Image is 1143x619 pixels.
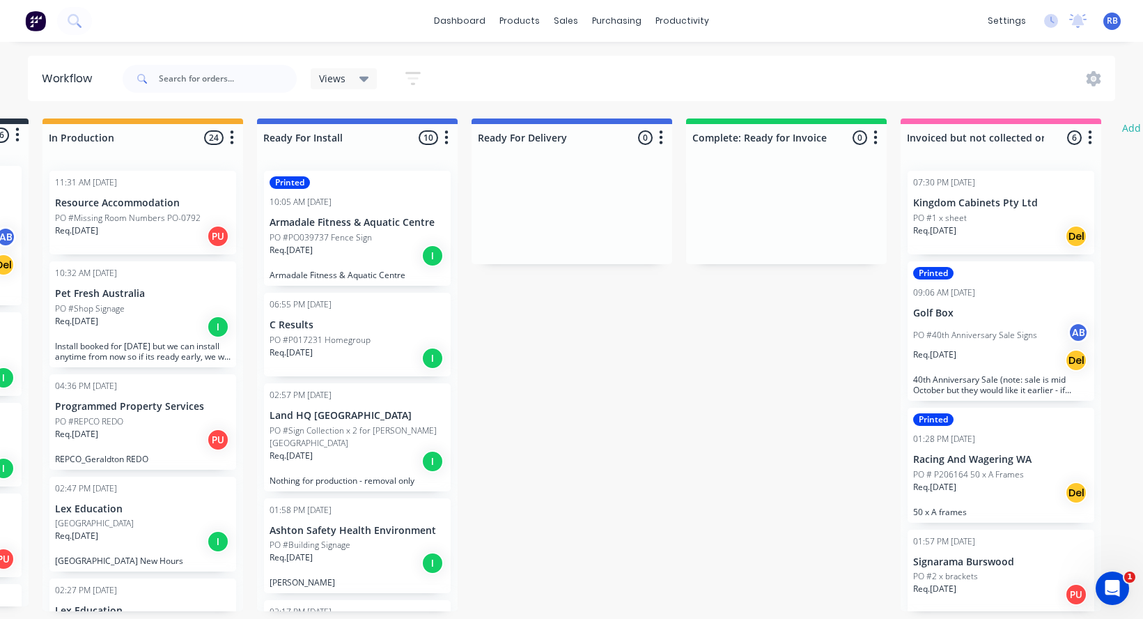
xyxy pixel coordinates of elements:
img: Factory [25,10,46,31]
div: 04:36 PM [DATE]Programmed Property ServicesPO #REPCO REDOReq.[DATE]PUREPCO_Geraldton REDO [49,374,236,470]
div: purchasing [585,10,648,31]
p: C Results [270,319,445,331]
div: Printed10:05 AM [DATE]Armadale Fitness & Aquatic CentrePO #PO039737 Fence SignReq.[DATE]IArmadale... [264,171,451,286]
p: Pet Fresh Australia [55,288,231,300]
div: 11:31 AM [DATE]Resource AccommodationPO #Missing Room Numbers PO-0792Req.[DATE]PU [49,171,236,254]
div: I [421,245,444,267]
iframe: Intercom live chat [1096,572,1129,605]
p: Lex Education [55,605,231,617]
p: Req. [DATE] [270,450,313,462]
p: Req. [DATE] [270,551,313,564]
div: settings [981,10,1033,31]
p: Nothing for production - removal only [270,475,445,486]
div: Printed [270,176,310,189]
div: Workflow [42,70,99,87]
div: 02:57 PM [DATE] [270,389,332,402]
p: PO #P017231 Homegroup [270,334,371,346]
div: 06:55 PM [DATE]C ResultsPO #P017231 HomegroupReq.[DATE]I [264,293,451,376]
p: Signarama Burswood [913,556,1089,568]
div: 01:58 PM [DATE]Ashton Safety Health EnvironmentPO #Building SignageReq.[DATE]I[PERSON_NAME] [264,498,451,594]
p: PO #Building Signage [270,539,350,551]
p: Racing And Wagering WA [913,454,1089,466]
p: 40th Anniversary Sale (note: sale is mid October but they would like it earlier - if possible). [913,374,1089,395]
div: PU [1065,583,1087,606]
p: REPCO_Geraldton REDO [55,454,231,464]
p: Req. [DATE] [270,346,313,359]
div: 02:27 PM [DATE] [55,584,117,597]
div: PU [207,225,229,247]
p: Req. [DATE] [913,224,956,237]
div: 01:58 PM [DATE] [270,504,332,517]
div: 11:31 AM [DATE] [55,176,117,189]
p: PO #PO039737 Fence Sign [270,231,372,244]
div: 07:30 PM [DATE]Kingdom Cabinets Pty LtdPO #1 x sheetReq.[DATE]Del [908,171,1094,254]
div: 07:30 PM [DATE] [913,176,975,189]
p: Land HQ [GEOGRAPHIC_DATA] [270,410,445,422]
div: 02:47 PM [DATE]Lex Education[GEOGRAPHIC_DATA]Req.[DATE]I[GEOGRAPHIC_DATA] New Hours [49,477,236,572]
p: Req. [DATE] [270,244,313,257]
div: productivity [648,10,716,31]
div: 02:57 PM [DATE]Land HQ [GEOGRAPHIC_DATA]PO #Sign Collection x 2 for [PERSON_NAME][GEOGRAPHIC_DATA... [264,383,451,491]
p: PO # P206164 50 x A Frames [913,468,1024,481]
div: Printed09:06 AM [DATE]Golf BoxPO #40th Anniversary Sale SignsABReq.[DATE]Del40th Anniversary Sale... [908,261,1094,401]
p: PO #1 x sheet [913,212,967,224]
p: Ashton Safety Health Environment [270,525,445,537]
p: PO #2 x brackets [913,570,978,583]
div: PU [207,429,229,451]
div: Del [1065,349,1087,372]
div: 01:28 PM [DATE] [913,433,975,445]
p: Programmed Property Services [55,401,231,413]
p: PO #Sign Collection x 2 for [PERSON_NAME][GEOGRAPHIC_DATA] [270,425,445,450]
p: Req. [DATE] [913,583,956,595]
div: I [421,347,444,369]
p: Req. [DATE] [55,530,98,542]
p: Req. [DATE] [55,224,98,237]
div: 01:57 PM [DATE]Signarama BurswoodPO #2 x bracketsReq.[DATE]PU [908,530,1094,613]
p: [GEOGRAPHIC_DATA] New Hours [55,556,231,566]
div: 09:06 AM [DATE] [913,286,975,299]
p: Lex Education [55,503,231,515]
p: PO #40th Anniversary Sale Signs [913,329,1037,342]
p: PO #REPCO REDO [55,415,123,428]
div: 02:47 PM [DATE] [55,482,117,495]
p: Armadale Fitness & Aquatic Centre [270,217,445,229]
div: 10:32 AM [DATE]Pet Fresh AustraliaPO #Shop SignageReq.[DATE]IInstall booked for [DATE] but we can... [49,261,236,367]
input: Search for orders... [159,65,297,93]
div: I [207,530,229,553]
p: PO #Missing Room Numbers PO-0792 [55,212,201,224]
div: Del [1065,225,1087,247]
p: [GEOGRAPHIC_DATA] [55,517,134,530]
p: Kingdom Cabinets Pty Ltd [913,197,1089,209]
p: Golf Box [913,307,1089,319]
p: PO #Shop Signage [55,303,125,315]
p: Req. [DATE] [55,428,98,441]
p: [PERSON_NAME] [270,577,445,588]
p: Install booked for [DATE] but we can install anytime from now so if its ready early, we will put ... [55,341,231,362]
div: 04:36 PM [DATE] [55,380,117,392]
p: Resource Accommodation [55,197,231,209]
p: Armadale Fitness & Aquatic Centre [270,270,445,280]
div: I [207,316,229,338]
div: 02:17 PM [DATE] [270,606,332,618]
span: Views [319,71,345,86]
div: Del [1065,482,1087,504]
div: products [492,10,547,31]
span: 1 [1124,572,1135,583]
p: Req. [DATE] [913,481,956,494]
p: 50 x A frames [913,507,1089,517]
div: sales [547,10,585,31]
div: Printed01:28 PM [DATE]Racing And Wagering WAPO # P206164 50 x A FramesReq.[DATE]Del50 x A frames [908,408,1094,523]
p: Req. [DATE] [913,349,956,361]
div: I [421,552,444,574]
div: 10:05 AM [DATE] [270,196,332,208]
div: 10:32 AM [DATE] [55,267,117,280]
div: Printed [913,413,954,426]
div: AB [1068,322,1089,343]
p: Req. [DATE] [55,315,98,328]
div: 06:55 PM [DATE] [270,298,332,311]
span: RB [1107,15,1118,27]
a: dashboard [427,10,492,31]
div: Printed [913,267,954,280]
div: 01:57 PM [DATE] [913,535,975,548]
div: I [421,450,444,473]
